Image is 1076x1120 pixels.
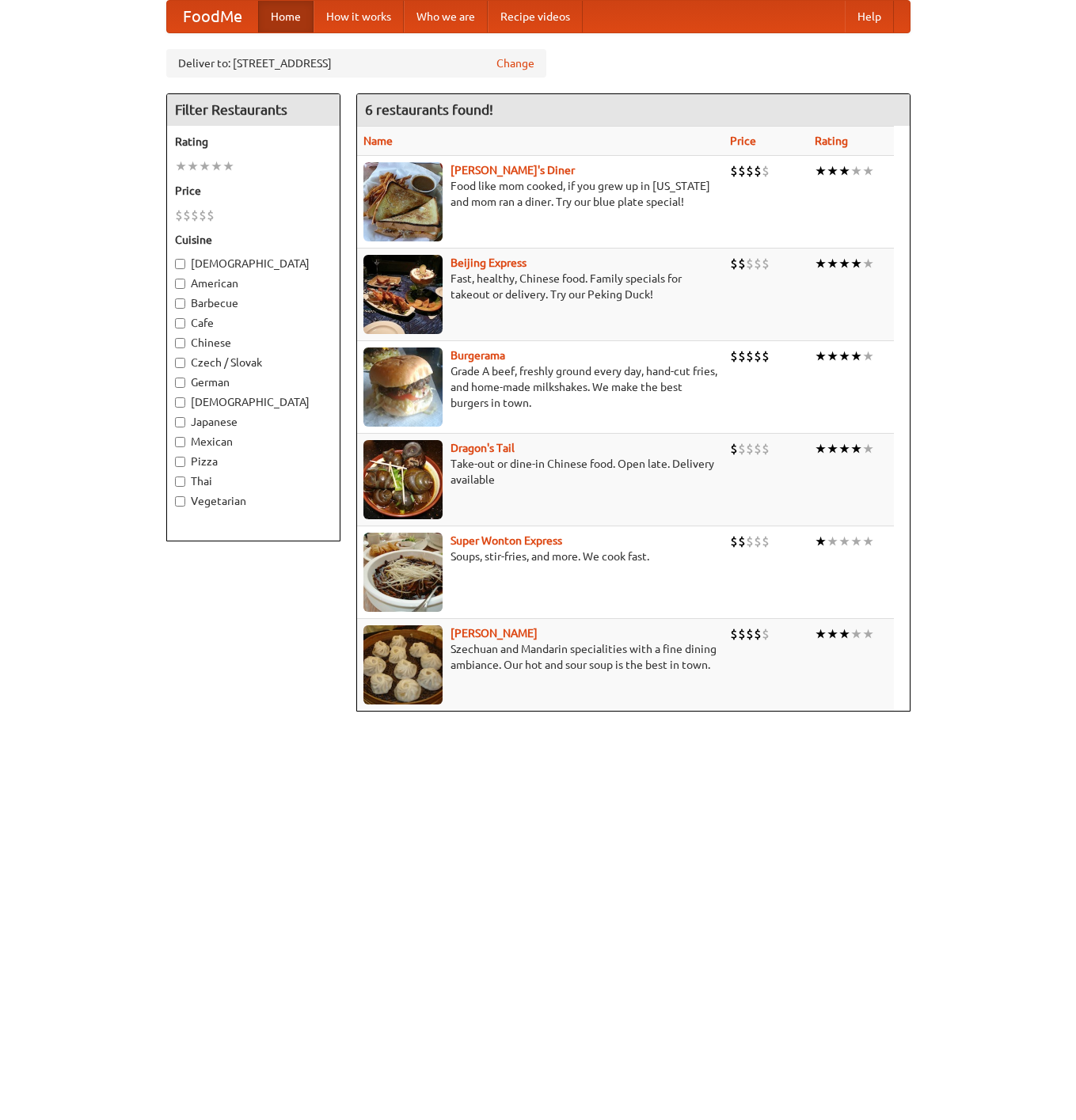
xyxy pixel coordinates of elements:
[762,625,770,643] li: $
[762,440,770,457] li: $
[207,207,215,224] li: $
[451,534,562,547] a: Super Wonton Express
[754,255,762,272] li: $
[363,162,443,241] img: sallys.jpg
[862,625,874,643] li: ★
[738,533,746,550] li: $
[738,440,746,457] li: $
[175,496,185,507] input: Vegetarian
[451,256,527,269] a: Beijing Express
[175,417,185,427] input: Japanese
[730,440,738,457] li: $
[363,255,443,334] img: beijing.jpg
[730,135,756,147] a: Price
[746,440,754,457] li: $
[175,473,332,489] label: Thai
[175,434,332,450] label: Mexican
[175,414,332,430] label: Japanese
[762,347,770,365] li: $
[827,625,838,643] li: ★
[175,335,332,351] label: Chinese
[850,255,862,272] li: ★
[175,437,185,447] input: Mexican
[838,347,850,365] li: ★
[451,627,538,640] a: [PERSON_NAME]
[175,134,332,150] h5: Rating
[850,347,862,365] li: ★
[175,454,332,469] label: Pizza
[222,158,234,175] li: ★
[363,440,443,519] img: dragon.jpg
[451,349,505,362] a: Burgerama
[175,378,185,388] input: German
[175,207,183,224] li: $
[738,625,746,643] li: $
[815,255,827,272] li: ★
[166,49,546,78] div: Deliver to: [STREET_ADDRESS]
[815,162,827,180] li: ★
[838,255,850,272] li: ★
[167,94,340,126] h4: Filter Restaurants
[827,255,838,272] li: ★
[838,440,850,457] li: ★
[488,1,583,32] a: Recipe videos
[738,255,746,272] li: $
[746,255,754,272] li: $
[363,456,717,488] p: Take-out or dine-in Chinese food. Open late. Delivery available
[363,641,717,673] p: Szechuan and Mandarin specialities with a fine dining ambiance. Our hot and sour soup is the best...
[862,347,874,365] li: ★
[827,347,838,365] li: ★
[183,207,191,224] li: $
[199,207,207,224] li: $
[850,440,862,457] li: ★
[738,347,746,365] li: $
[175,232,332,248] h5: Cuisine
[845,1,894,32] a: Help
[738,162,746,180] li: $
[827,440,838,457] li: ★
[746,162,754,180] li: $
[175,275,332,291] label: American
[258,1,314,32] a: Home
[451,164,575,177] a: [PERSON_NAME]'s Diner
[496,55,534,71] a: Change
[838,533,850,550] li: ★
[746,347,754,365] li: $
[187,158,199,175] li: ★
[850,162,862,180] li: ★
[175,279,185,289] input: American
[363,347,443,427] img: burgerama.jpg
[451,442,515,454] a: Dragon's Tail
[175,256,332,271] label: [DEMOGRAPHIC_DATA]
[754,533,762,550] li: $
[175,183,332,199] h5: Price
[175,158,187,175] li: ★
[365,102,493,117] ng-pluralize: 6 restaurants found!
[363,178,717,210] p: Food like mom cooked, if you grew up in [US_STATE] and mom ran a diner. Try our blue plate special!
[175,476,185,487] input: Thai
[815,440,827,457] li: ★
[363,549,717,564] p: Soups, stir-fries, and more. We cook fast.
[754,347,762,365] li: $
[175,397,185,408] input: [DEMOGRAPHIC_DATA]
[175,493,332,509] label: Vegetarian
[754,440,762,457] li: $
[827,162,838,180] li: ★
[730,533,738,550] li: $
[404,1,488,32] a: Who we are
[175,394,332,410] label: [DEMOGRAPHIC_DATA]
[175,259,185,269] input: [DEMOGRAPHIC_DATA]
[815,533,827,550] li: ★
[746,625,754,643] li: $
[754,162,762,180] li: $
[815,135,848,147] a: Rating
[838,162,850,180] li: ★
[314,1,404,32] a: How it works
[862,255,874,272] li: ★
[730,625,738,643] li: $
[175,457,185,467] input: Pizza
